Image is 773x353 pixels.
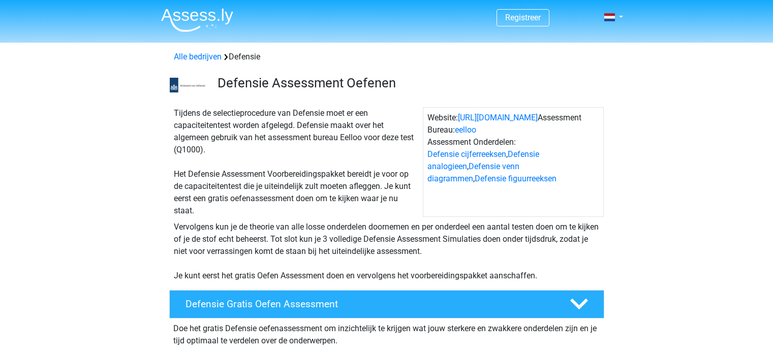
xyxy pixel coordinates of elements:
[170,51,604,63] div: Defensie
[165,290,608,318] a: Defensie Gratis Oefen Assessment
[427,162,519,183] a: Defensie venn diagrammen
[475,174,556,183] a: Defensie figuurreeksen
[174,52,222,61] a: Alle bedrijven
[170,107,423,217] div: Tijdens de selectieprocedure van Defensie moet er een capaciteitentest worden afgelegd. Defensie ...
[161,8,233,32] img: Assessly
[185,298,553,310] h4: Defensie Gratis Oefen Assessment
[455,125,476,135] a: eelloo
[218,75,596,91] h3: Defensie Assessment Oefenen
[170,221,604,282] div: Vervolgens kun je de theorie van alle losse onderdelen doornemen en per onderdeel een aantal test...
[427,149,539,171] a: Defensie analogieen
[458,113,538,122] a: [URL][DOMAIN_NAME]
[169,318,604,347] div: Doe het gratis Defensie oefenassessment om inzichtelijk te krijgen wat jouw sterkere en zwakkere ...
[505,13,541,22] a: Registreer
[423,107,604,217] div: Website: Assessment Bureau: Assessment Onderdelen: , , ,
[427,149,506,159] a: Defensie cijferreeksen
